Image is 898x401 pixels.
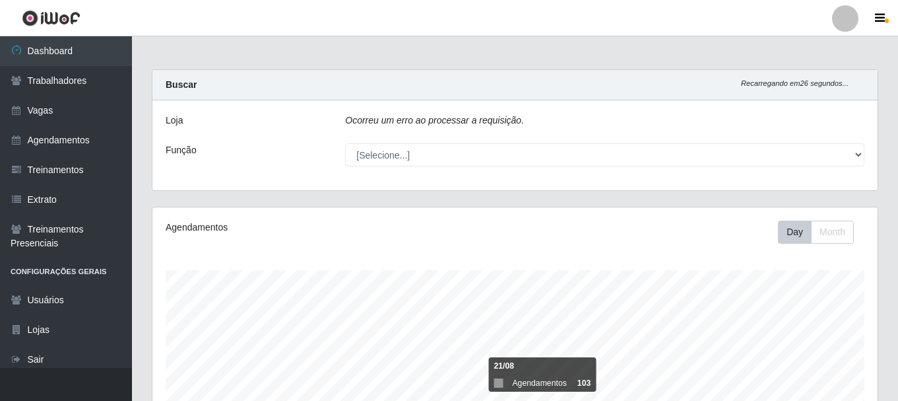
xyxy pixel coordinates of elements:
label: Loja [166,114,183,128]
div: Agendamentos [166,221,445,235]
i: Recarregando em 26 segundos... [741,79,849,87]
label: Função [166,143,197,157]
div: Toolbar with button groups [778,221,864,244]
img: CoreUI Logo [22,10,80,26]
i: Ocorreu um erro ao processar a requisição. [345,115,524,126]
div: First group [778,221,854,244]
button: Month [811,221,854,244]
strong: Buscar [166,79,197,90]
button: Day [778,221,812,244]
